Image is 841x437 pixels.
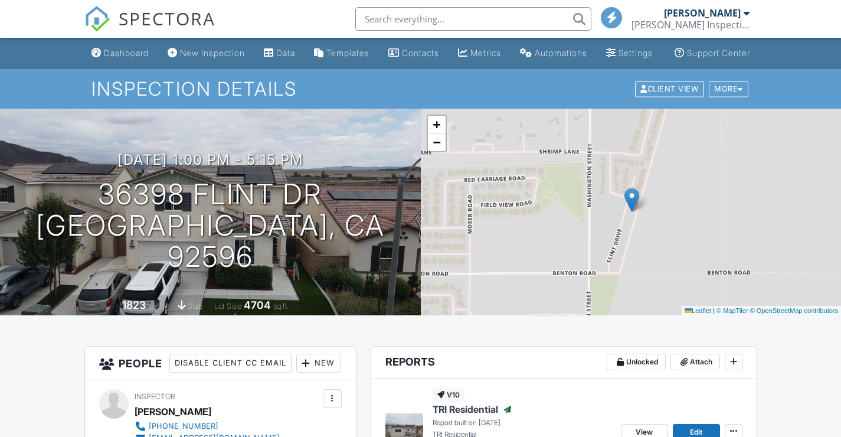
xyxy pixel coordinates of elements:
[428,133,446,151] a: Zoom out
[619,48,653,58] div: Settings
[276,48,295,58] div: Data
[188,302,202,311] span: slab
[716,307,748,314] a: © MapTiler
[631,19,750,31] div: Top Rank Inspections
[180,48,245,58] div: New Inspection
[515,43,592,64] a: Automations (Basic)
[428,116,446,133] a: Zoom in
[433,135,440,149] span: −
[104,48,149,58] div: Dashboard
[635,81,704,97] div: Client View
[135,403,211,420] div: [PERSON_NAME]
[169,354,292,373] div: Disable Client CC Email
[709,81,748,97] div: More
[670,43,755,64] a: Support Center
[685,307,711,314] a: Leaflet
[135,420,280,432] a: [PHONE_NUMBER]
[84,16,215,41] a: SPECTORA
[384,43,444,64] a: Contacts
[601,43,657,64] a: Settings
[355,7,591,31] input: Search everything...
[624,188,639,212] img: Marker
[296,354,341,373] div: New
[470,48,501,58] div: Metrics
[259,43,300,64] a: Data
[135,392,175,401] span: Inspector
[84,6,110,32] img: The Best Home Inspection Software - Spectora
[214,302,241,311] span: Lot Size
[750,307,838,314] a: © OpenStreetMap contributors
[326,48,369,58] div: Templates
[713,307,715,314] span: |
[453,43,506,64] a: Metrics
[687,48,750,58] div: Support Center
[19,179,402,272] h1: 36398 Flint Dr [GEOGRAPHIC_DATA], CA 92596
[433,117,440,132] span: +
[664,7,741,19] div: [PERSON_NAME]
[309,43,374,64] a: Templates
[273,302,289,311] span: sq.ft.
[119,6,215,31] span: SPECTORA
[91,79,749,99] h1: Inspection Details
[85,347,356,380] h3: People
[402,48,439,58] div: Contacts
[634,84,708,93] a: Client View
[122,299,146,311] div: 1823
[87,43,153,64] a: Dashboard
[163,43,250,64] a: New Inspection
[149,422,218,431] div: [PHONE_NUMBER]
[244,299,271,311] div: 4704
[117,152,303,168] h3: [DATE] 1:00 pm - 5:15 pm
[535,48,587,58] div: Automations
[148,302,166,311] span: sq. ft.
